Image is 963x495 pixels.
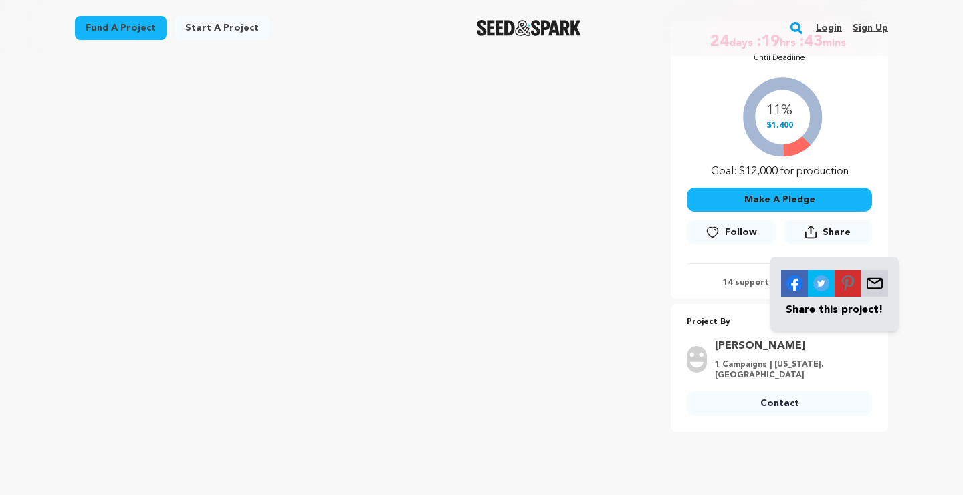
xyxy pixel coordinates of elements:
[75,16,167,40] a: Fund a project
[808,270,835,297] img: Seed&Spark Twitter Icon
[861,270,888,297] img: Seed&Spark Envelope Icon
[835,270,861,297] img: Seed&Spark Pinterest Icon
[715,359,864,381] p: 1 Campaigns | [US_STATE], [GEOGRAPHIC_DATA]
[715,338,864,354] a: Goto Fleming Faith profile
[781,302,888,318] p: Share this project!
[477,20,582,36] a: Seed&Spark Homepage
[687,188,872,212] button: Make A Pledge
[175,16,270,40] a: Start a project
[687,277,872,288] p: 14 supporters | followers
[816,17,842,39] a: Login
[687,220,775,244] a: Follow
[784,220,872,244] button: Share
[687,346,707,373] img: user.png
[784,220,872,250] span: Share
[781,270,808,297] img: Seed&Spark Facebook Icon
[687,315,872,330] p: Project By
[754,53,805,63] p: Until Deadline
[853,17,888,39] a: Sign up
[823,226,851,239] span: Share
[477,20,582,36] img: Seed&Spark Logo Dark Mode
[725,226,757,239] span: Follow
[687,391,872,416] a: Contact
